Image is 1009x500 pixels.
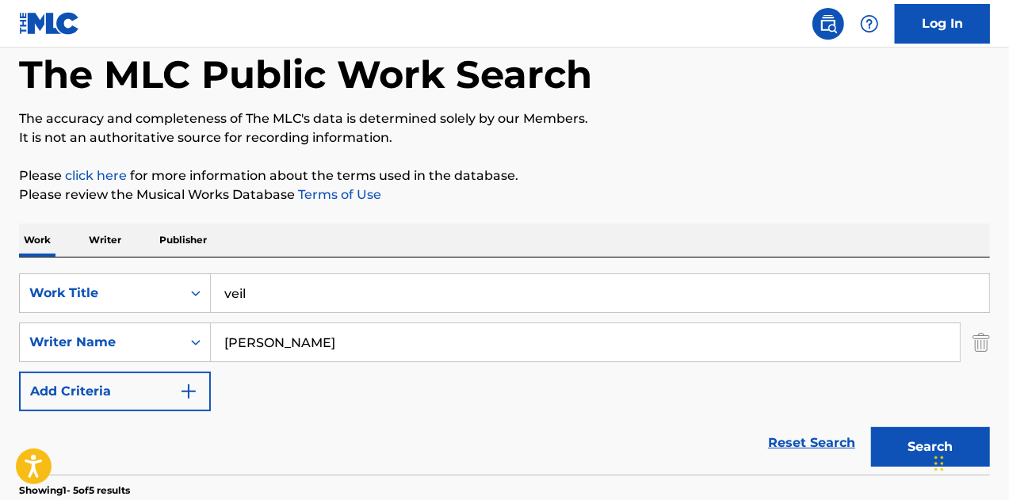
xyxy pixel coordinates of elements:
[29,333,172,352] div: Writer Name
[871,427,990,467] button: Search
[19,51,592,98] h1: The MLC Public Work Search
[19,12,80,35] img: MLC Logo
[19,128,990,147] p: It is not an authoritative source for recording information.
[934,440,944,487] div: Drag
[19,273,990,475] form: Search Form
[19,372,211,411] button: Add Criteria
[295,187,381,202] a: Terms of Use
[860,14,879,33] img: help
[19,483,130,498] p: Showing 1 - 5 of 5 results
[84,223,126,257] p: Writer
[895,4,990,44] a: Log In
[179,382,198,401] img: 9d2ae6d4665cec9f34b9.svg
[19,109,990,128] p: The accuracy and completeness of The MLC's data is determined solely by our Members.
[973,323,990,362] img: Delete Criterion
[930,424,1009,500] iframe: Chat Widget
[854,8,885,40] div: Help
[812,8,844,40] a: Public Search
[19,223,55,257] p: Work
[19,185,990,204] p: Please review the Musical Works Database
[155,223,212,257] p: Publisher
[65,168,127,183] a: click here
[19,166,990,185] p: Please for more information about the terms used in the database.
[29,284,172,303] div: Work Title
[819,14,838,33] img: search
[760,426,863,460] a: Reset Search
